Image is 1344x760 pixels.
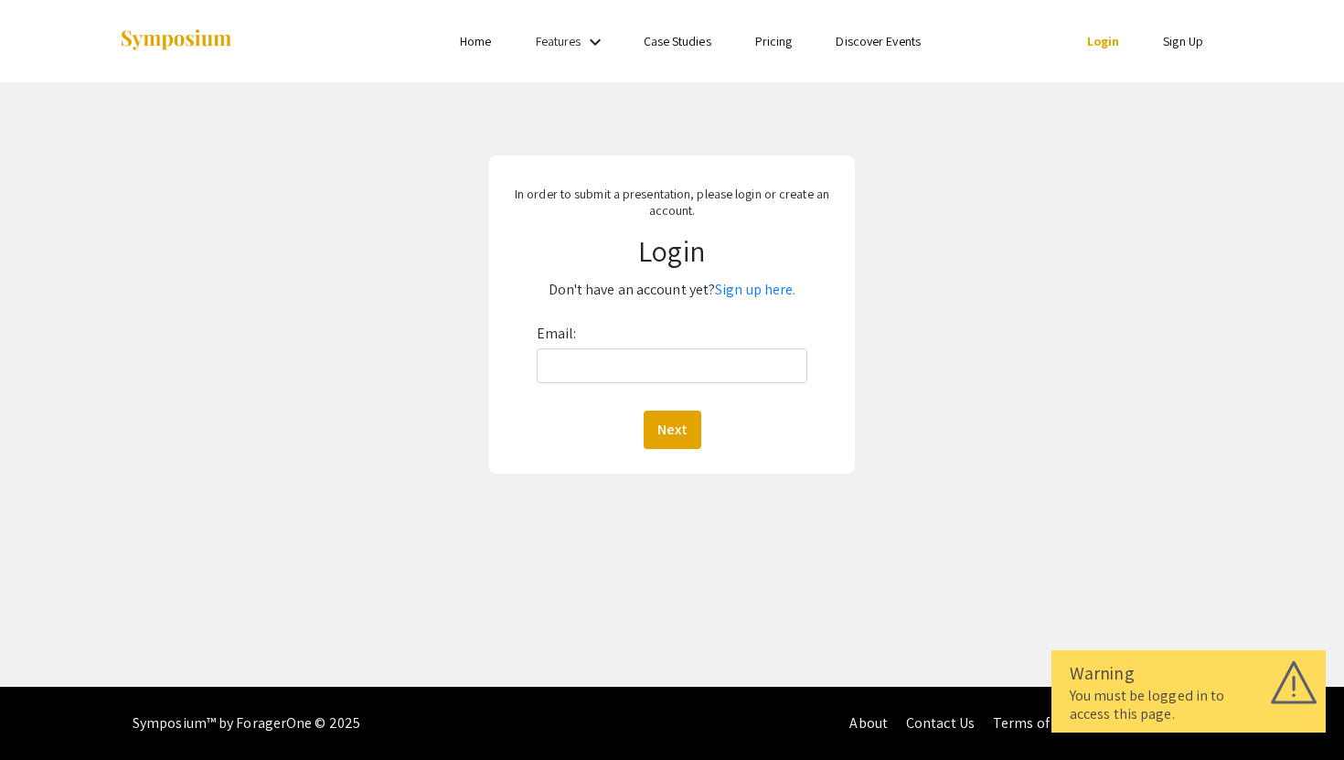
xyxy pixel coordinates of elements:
a: Discover Events [836,33,921,49]
a: Terms of Service [993,713,1097,733]
img: Symposium by ForagerOne [119,28,233,53]
p: In order to submit a presentation, please login or create an account. [503,186,842,219]
p: Don't have an account yet? [503,275,842,305]
a: Features [536,33,581,49]
div: You must be logged in to access this page. [1070,687,1307,723]
a: About [849,713,888,733]
h1: Login [503,233,842,268]
a: Contact Us [906,713,975,733]
div: Symposium™ by ForagerOne © 2025 [133,687,360,760]
a: Sign Up [1163,33,1203,49]
button: Next [644,411,701,449]
div: Warning [1070,659,1307,687]
mat-icon: Expand Features list [584,31,606,53]
a: Pricing [755,33,793,49]
a: Sign up here. [715,280,795,299]
label: Email: [537,319,577,348]
a: Home [460,33,491,49]
a: Login [1087,33,1120,49]
a: Case Studies [644,33,711,49]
